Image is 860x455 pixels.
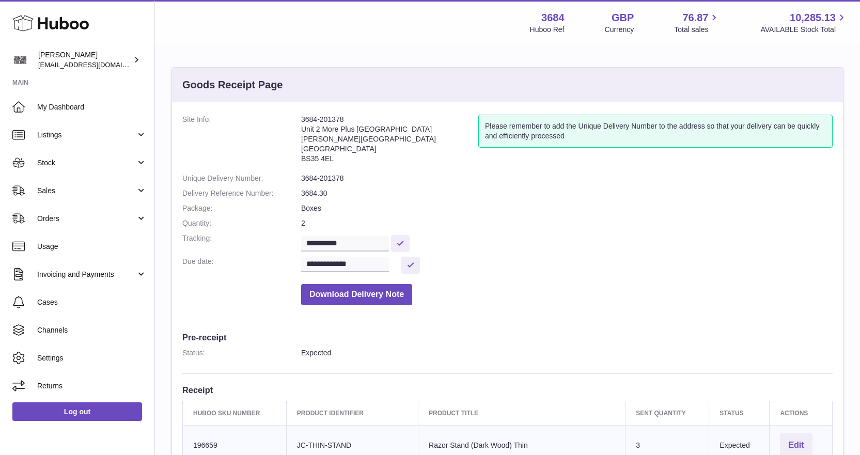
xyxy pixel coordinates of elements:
th: Product title [418,401,626,425]
span: Total sales [674,25,720,35]
span: Usage [37,242,147,252]
th: Actions [770,401,833,425]
span: My Dashboard [37,102,147,112]
div: Huboo Ref [530,25,565,35]
dd: 3684-201378 [301,174,833,183]
div: [PERSON_NAME] [38,50,131,70]
span: 10,285.13 [790,11,836,25]
address: 3684-201378 Unit 2 More Plus [GEOGRAPHIC_DATA] [PERSON_NAME][GEOGRAPHIC_DATA] [GEOGRAPHIC_DATA] B... [301,115,478,168]
span: AVAILABLE Stock Total [760,25,848,35]
div: Please remember to add the Unique Delivery Number to the address so that your delivery can be qui... [478,115,833,148]
span: Invoicing and Payments [37,270,136,279]
dt: Status: [182,348,301,358]
span: Orders [37,214,136,224]
strong: 3684 [541,11,565,25]
img: theinternationalventure@gmail.com [12,52,28,68]
dt: Tracking: [182,233,301,252]
span: Cases [37,297,147,307]
span: Listings [37,130,136,140]
dt: Due date: [182,257,301,274]
th: Huboo SKU Number [183,401,287,425]
dd: 3684.30 [301,189,833,198]
dt: Delivery Reference Number: [182,189,301,198]
dt: Site Info: [182,115,301,168]
span: Returns [37,381,147,391]
span: Stock [37,158,136,168]
a: Log out [12,402,142,421]
span: Channels [37,325,147,335]
span: Settings [37,353,147,363]
dd: Boxes [301,203,833,213]
button: Download Delivery Note [301,284,412,305]
h3: Receipt [182,384,833,396]
dt: Unique Delivery Number: [182,174,301,183]
span: [EMAIL_ADDRESS][DOMAIN_NAME] [38,60,152,69]
h3: Pre-receipt [182,332,833,343]
dt: Package: [182,203,301,213]
dd: 2 [301,218,833,228]
th: Sent Quantity [626,401,709,425]
a: 76.87 Total sales [674,11,720,35]
th: Status [709,401,770,425]
div: Currency [605,25,634,35]
strong: GBP [612,11,634,25]
dd: Expected [301,348,833,358]
h3: Goods Receipt Page [182,78,283,92]
span: Sales [37,186,136,196]
th: Product Identifier [286,401,418,425]
a: 10,285.13 AVAILABLE Stock Total [760,11,848,35]
dt: Quantity: [182,218,301,228]
span: 76.87 [682,11,708,25]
